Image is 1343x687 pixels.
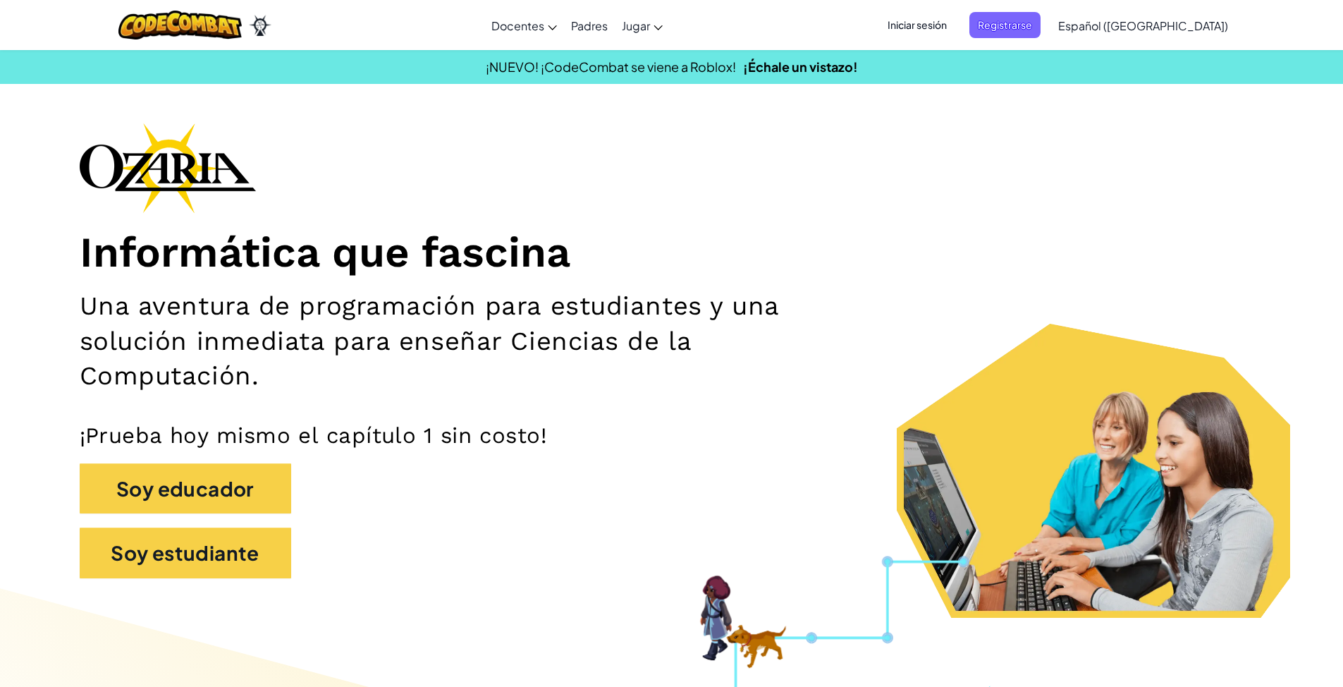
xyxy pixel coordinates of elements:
img: Ozaria [249,15,271,36]
span: ¡NUEVO! ¡CodeCombat se viene a Roblox! [486,59,736,75]
a: Jugar [615,6,670,44]
img: Ozaria branding logo [80,123,256,213]
a: Padres [564,6,615,44]
h1: Informática que fascina [80,227,1264,279]
button: Registrarse [969,12,1041,38]
button: Iniciar sesión [879,12,955,38]
img: CodeCombat logo [118,11,242,39]
span: Jugar [622,18,650,33]
a: Docentes [484,6,564,44]
span: Docentes [491,18,544,33]
a: Español ([GEOGRAPHIC_DATA]) [1051,6,1235,44]
span: Español ([GEOGRAPHIC_DATA]) [1058,18,1228,33]
button: Soy estudiante [80,528,291,578]
button: Soy educador [80,463,291,514]
p: ¡Prueba hoy mismo el capítulo 1 sin costo! [80,422,1264,449]
h2: Una aventura de programación para estudiantes y una solución inmediata para enseñar Ciencias de l... [80,288,873,393]
a: ¡Échale un vistazo! [743,59,858,75]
